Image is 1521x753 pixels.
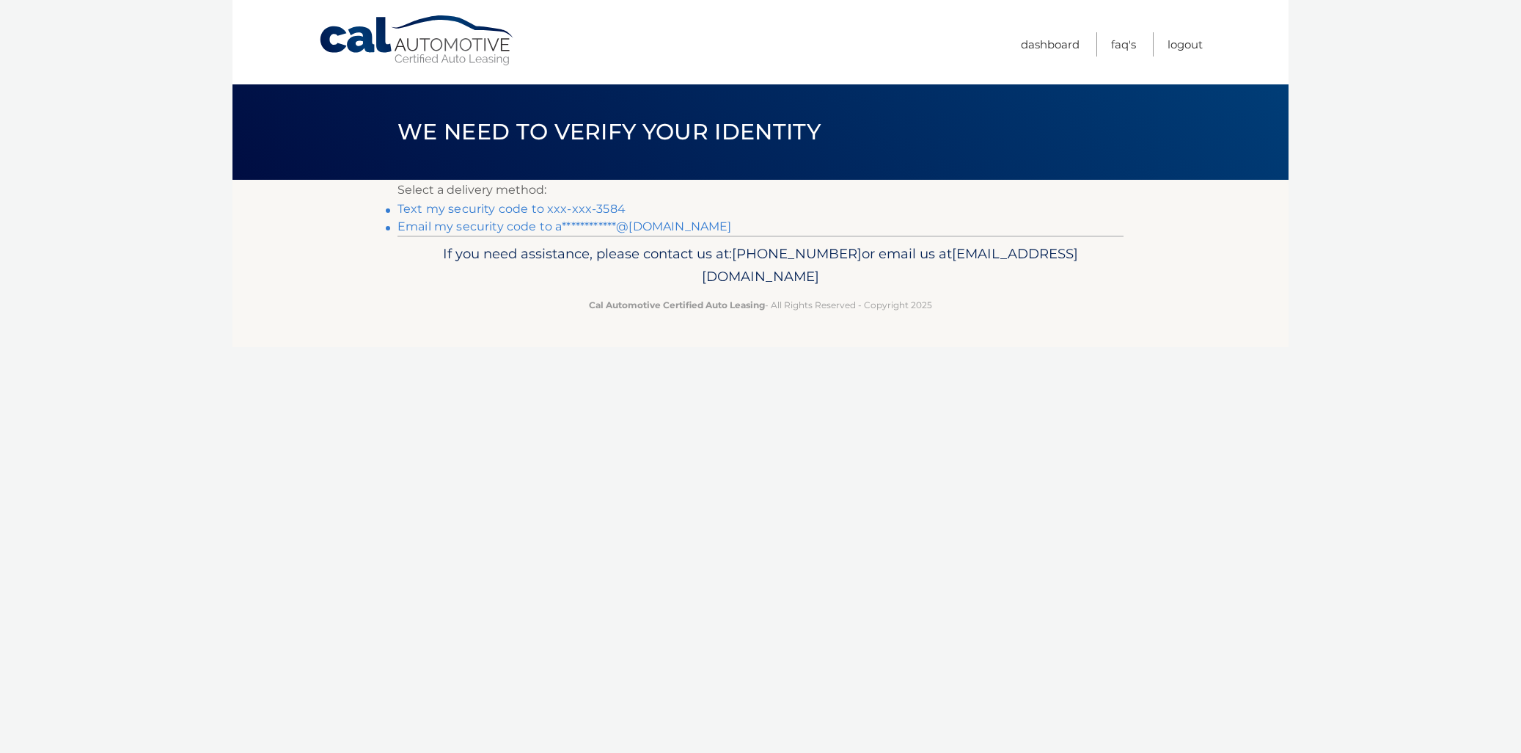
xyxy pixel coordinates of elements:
p: If you need assistance, please contact us at: or email us at [407,242,1114,289]
a: Logout [1168,32,1203,57]
a: Dashboard [1021,32,1080,57]
span: [PHONE_NUMBER] [732,245,862,262]
strong: Cal Automotive Certified Auto Leasing [589,299,765,310]
a: FAQ's [1111,32,1136,57]
p: - All Rights Reserved - Copyright 2025 [407,297,1114,313]
span: We need to verify your identity [397,118,821,145]
p: Select a delivery method: [397,180,1124,200]
a: Text my security code to xxx-xxx-3584 [397,202,626,216]
a: Cal Automotive [318,15,516,67]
